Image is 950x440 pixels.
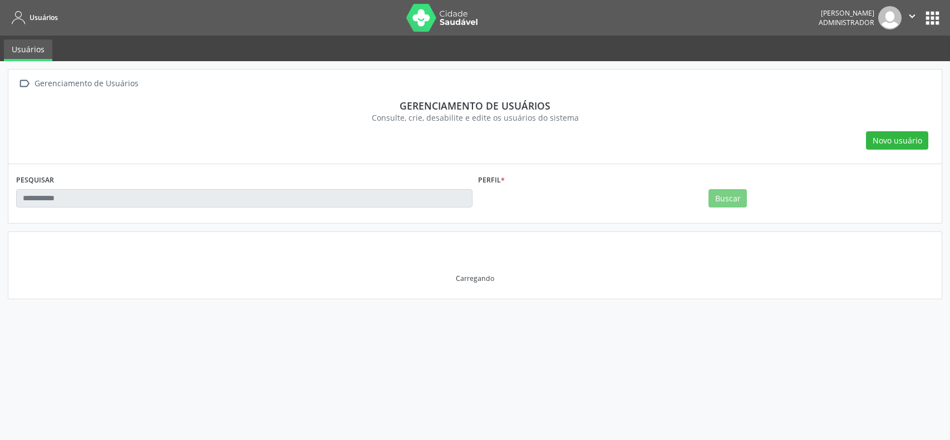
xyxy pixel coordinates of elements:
[4,39,52,61] a: Usuários
[24,112,926,123] div: Consulte, crie, desabilite e edite os usuários do sistema
[32,76,140,92] div: Gerenciamento de Usuários
[8,8,58,27] a: Usuários
[16,76,140,92] a:  Gerenciamento de Usuários
[866,131,928,150] button: Novo usuário
[873,135,922,146] span: Novo usuário
[819,8,874,18] div: [PERSON_NAME]
[906,10,918,22] i: 
[819,18,874,27] span: Administrador
[16,172,54,189] label: PESQUISAR
[902,6,923,29] button: 
[456,274,494,283] div: Carregando
[708,189,747,208] button: Buscar
[29,13,58,22] span: Usuários
[24,100,926,112] div: Gerenciamento de usuários
[16,76,32,92] i: 
[878,6,902,29] img: img
[923,8,942,28] button: apps
[478,172,505,189] label: Perfil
